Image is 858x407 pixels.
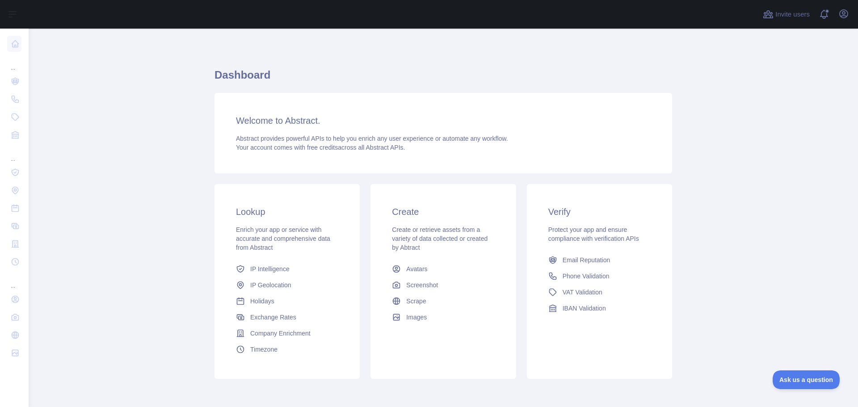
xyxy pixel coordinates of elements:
[406,297,426,306] span: Scrape
[545,300,654,316] a: IBAN Validation
[232,309,342,325] a: Exchange Rates
[7,272,21,290] div: ...
[232,341,342,357] a: Timezone
[563,256,610,264] span: Email Reputation
[392,226,488,251] span: Create or retrieve assets from a variety of data collected or created by Abtract
[406,281,438,290] span: Screenshot
[236,114,651,127] h3: Welcome to Abstract.
[250,264,290,273] span: IP Intelligence
[214,68,672,89] h1: Dashboard
[307,144,338,151] span: free credits
[250,297,274,306] span: Holidays
[563,272,610,281] span: Phone Validation
[406,313,427,322] span: Images
[548,226,639,242] span: Protect your app and ensure compliance with verification APIs
[250,329,311,338] span: Company Enrichment
[7,54,21,71] div: ...
[761,7,812,21] button: Invite users
[232,261,342,277] a: IP Intelligence
[563,304,606,313] span: IBAN Validation
[406,264,427,273] span: Avatars
[7,145,21,163] div: ...
[775,9,810,20] span: Invite users
[545,268,654,284] a: Phone Validation
[548,206,651,218] h3: Verify
[388,293,498,309] a: Scrape
[232,325,342,341] a: Company Enrichment
[250,345,278,354] span: Timezone
[236,144,405,151] span: Your account comes with across all Abstract APIs.
[236,206,338,218] h3: Lookup
[563,288,602,297] span: VAT Validation
[388,277,498,293] a: Screenshot
[250,281,291,290] span: IP Geolocation
[236,226,330,251] span: Enrich your app or service with accurate and comprehensive data from Abstract
[392,206,494,218] h3: Create
[388,261,498,277] a: Avatars
[545,284,654,300] a: VAT Validation
[232,293,342,309] a: Holidays
[250,313,296,322] span: Exchange Rates
[545,252,654,268] a: Email Reputation
[236,135,508,142] span: Abstract provides powerful APIs to help you enrich any user experience or automate any workflow.
[388,309,498,325] a: Images
[773,370,840,389] iframe: Toggle Customer Support
[232,277,342,293] a: IP Geolocation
